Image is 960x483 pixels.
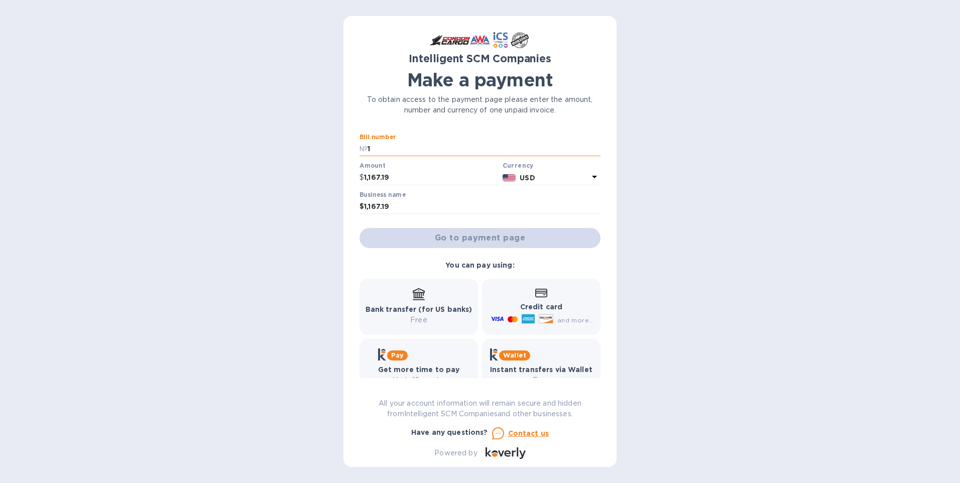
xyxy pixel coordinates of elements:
b: Intelligent SCM Companies [409,52,551,65]
p: Free [366,315,472,325]
p: $ [359,172,364,183]
b: Bank transfer (for US banks) [366,305,472,313]
p: № [359,144,368,154]
p: Free [490,375,592,386]
h1: Make a payment [359,69,601,90]
label: Business name [359,192,406,198]
u: Contact us [508,429,549,437]
input: 0.00 [364,170,499,185]
p: To obtain access to the payment page please enter the amount, number and currency of one unpaid i... [359,94,601,115]
input: Enter business name [359,199,601,214]
p: All your account information will remain secure and hidden from Intelligent SCM Companies and oth... [359,398,601,419]
label: Amount [359,163,385,169]
label: Bill number [359,134,396,140]
b: Wallet [503,351,526,359]
b: Pay [391,351,404,359]
p: Up to 12 weeks [378,375,460,386]
b: USD [520,174,535,182]
img: USD [503,174,516,181]
b: Instant transfers via Wallet [490,366,592,374]
b: You can pay using: [445,261,514,269]
b: Have any questions? [411,428,488,436]
input: Enter bill number [368,142,601,157]
b: Get more time to pay [378,366,460,374]
b: Currency [503,162,534,169]
b: Credit card [520,303,562,311]
span: and more... [557,316,594,324]
p: Powered by [434,448,477,458]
